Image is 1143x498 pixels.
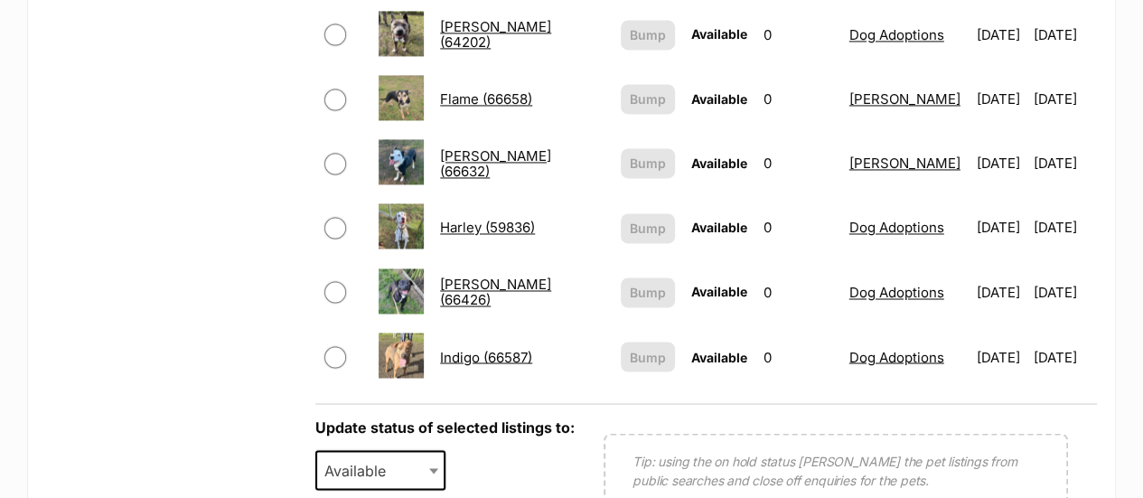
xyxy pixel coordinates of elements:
span: Available [691,220,747,235]
a: [PERSON_NAME] (66632) [440,147,551,180]
p: Tip: using the on hold status [PERSON_NAME] the pet listings from public searches and close off e... [632,451,1039,489]
td: [DATE] [1033,68,1095,130]
span: Available [317,457,404,483]
a: Dog Adoptions [849,284,944,301]
td: [DATE] [970,4,1032,66]
span: Bump [630,154,666,173]
td: [DATE] [1033,261,1095,324]
span: Available [691,91,747,107]
a: Dog Adoptions [849,348,944,365]
a: Flame (66658) [440,90,532,108]
td: [DATE] [970,68,1032,130]
a: Harley (59836) [440,219,535,236]
a: [PERSON_NAME] [849,155,960,172]
td: 0 [756,132,840,194]
td: 0 [756,68,840,130]
a: [PERSON_NAME] [849,90,960,108]
span: Bump [630,347,666,366]
button: Bump [621,20,675,50]
a: Indigo (66587) [440,348,532,365]
td: [DATE] [970,196,1032,258]
span: Bump [630,219,666,238]
span: Available [691,155,747,171]
label: Update status of selected listings to: [315,418,575,436]
a: Dog Adoptions [849,26,944,43]
td: 0 [756,325,840,388]
button: Bump [621,84,675,114]
td: [DATE] [1033,196,1095,258]
td: 0 [756,4,840,66]
button: Bump [621,148,675,178]
button: Bump [621,342,675,371]
a: [PERSON_NAME] (66426) [440,276,551,308]
a: [PERSON_NAME] (64202) [440,18,551,51]
span: Bump [630,89,666,108]
td: [DATE] [970,325,1032,388]
span: Bump [630,25,666,44]
td: [DATE] [970,261,1032,324]
button: Bump [621,213,675,243]
td: 0 [756,196,840,258]
td: [DATE] [1033,132,1095,194]
span: Available [691,349,747,364]
span: Available [691,284,747,299]
td: [DATE] [970,132,1032,194]
span: Available [691,26,747,42]
a: Dog Adoptions [849,219,944,236]
td: [DATE] [1033,325,1095,388]
td: 0 [756,261,840,324]
td: [DATE] [1033,4,1095,66]
button: Bump [621,277,675,307]
span: Bump [630,283,666,302]
span: Available [315,450,445,490]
